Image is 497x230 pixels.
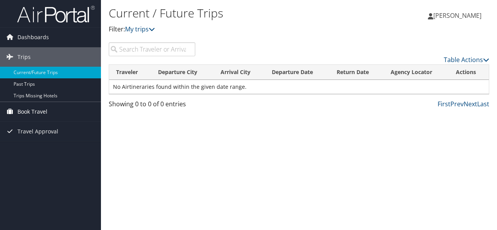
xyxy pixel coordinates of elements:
a: Next [464,100,477,108]
th: Traveler: activate to sort column ascending [109,65,151,80]
a: Table Actions [444,55,489,64]
a: [PERSON_NAME] [428,4,489,27]
input: Search Traveler or Arrival City [109,42,195,56]
img: airportal-logo.png [17,5,95,23]
a: Prev [450,100,464,108]
span: Book Travel [17,102,47,121]
div: Showing 0 to 0 of 0 entries [109,99,195,112]
th: Agency Locator: activate to sort column ascending [384,65,449,80]
th: Actions [449,65,489,80]
span: [PERSON_NAME] [433,11,481,20]
p: Filter: [109,24,362,35]
h1: Current / Future Trips [109,5,362,21]
span: Dashboards [17,28,49,47]
a: First [438,100,450,108]
span: Trips [17,47,31,67]
a: Last [477,100,489,108]
th: Arrival City: activate to sort column ascending [214,65,265,80]
td: No Airtineraries found within the given date range. [109,80,489,94]
span: Travel Approval [17,122,58,141]
th: Departure City: activate to sort column ascending [151,65,214,80]
th: Departure Date: activate to sort column descending [265,65,330,80]
a: My trips [125,25,155,33]
th: Return Date: activate to sort column ascending [330,65,384,80]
